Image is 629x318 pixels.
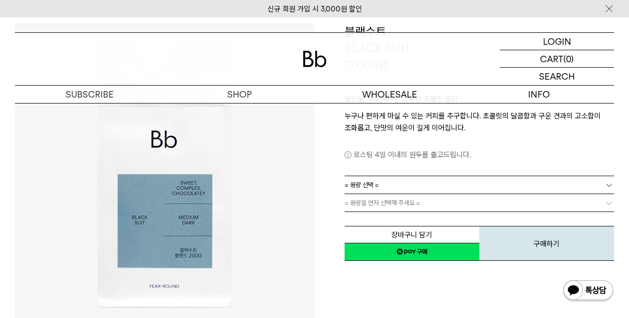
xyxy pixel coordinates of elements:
[345,243,479,261] a: 새창
[268,4,362,13] a: 신규 회원 가입 시 3,000원 할인
[303,51,327,67] img: 로고
[543,33,571,50] p: LOGIN
[345,226,479,243] button: 장바구니 담기
[345,149,615,161] p: 로스팅 4일 이내의 원두를 출고드립니다.
[345,194,420,212] span: = 용량을 먼저 선택해 주세요 =
[15,86,165,103] a: SUBSCRIBE
[500,50,614,68] a: CART (0)
[345,176,379,194] span: = 용량 선택 =
[540,50,563,67] p: CART
[500,33,614,50] a: LOGIN
[345,110,615,134] p: 누구나 편하게 마실 수 있는 커피를 추구합니다. 초콜릿의 달콤함과 구운 견과의 고소함이 조화롭고, 단맛의 여운이 길게 이어집니다.
[464,86,614,103] p: INFO
[315,86,464,103] p: WHOLESALE
[539,68,575,85] p: SEARCH
[562,279,614,303] img: 카카오톡 채널 1:1 채팅 버튼
[165,86,314,103] a: SHOP
[479,226,614,261] button: 구매하기
[563,50,574,67] p: (0)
